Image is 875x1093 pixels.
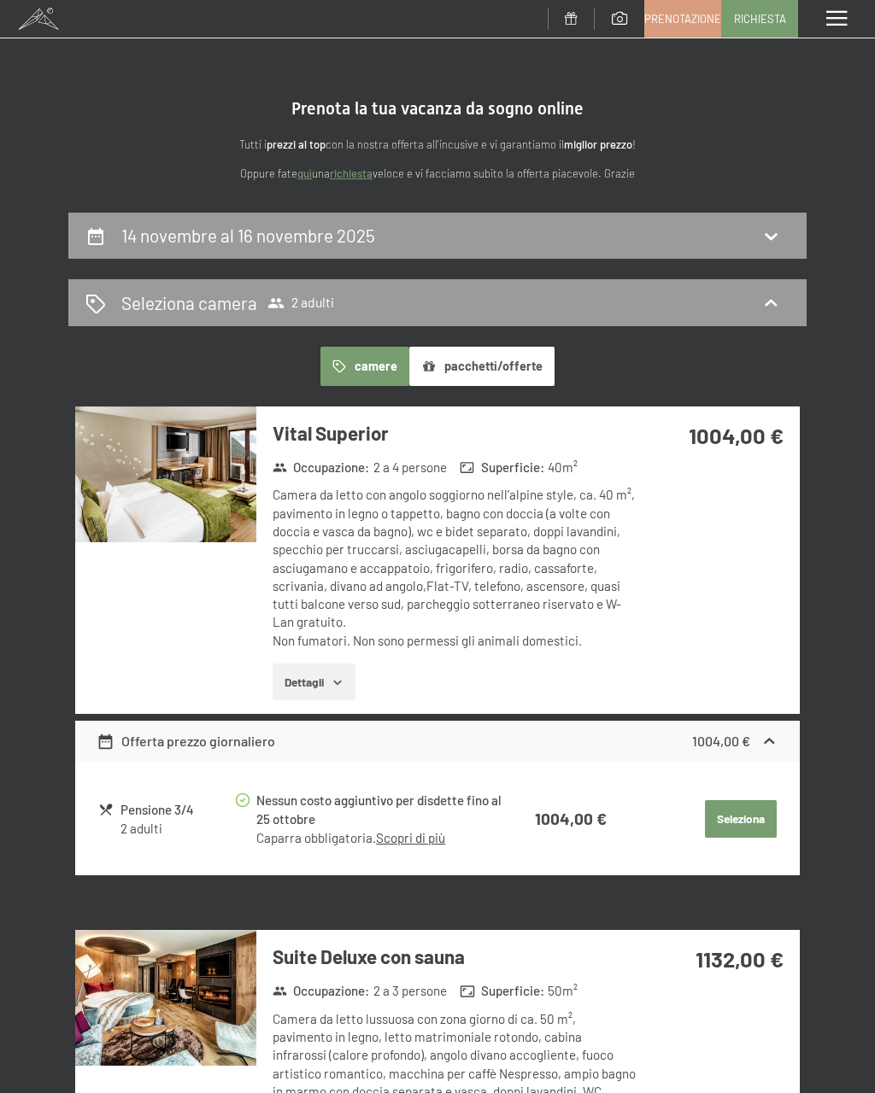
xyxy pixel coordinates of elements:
[273,486,637,650] div: Camera da letto con angolo soggiorno nell’alpine style, ca. 40 m², pavimento in legno o tappetto,...
[120,820,233,838] div: 2 adulti
[75,930,256,1066] img: mss_renderimg.php
[692,733,750,749] strong: 1004,00 €
[273,663,355,701] button: Dettagli
[409,347,555,386] button: pacchetti/offerte
[75,406,256,542] img: mss_renderimg.php
[689,422,784,448] strong: 1004,00 €
[376,830,445,845] a: Scopri di più
[548,982,578,1000] span: 50 m²
[320,347,409,386] button: camere
[273,944,637,970] h3: Suite Deluxe con sauna
[121,225,375,246] h2: 14 novembre al 16 novembre 2025
[256,829,503,847] div: Caparra obbligatoria.
[273,459,370,476] strong: Occupazione :
[373,982,447,1000] span: 2 a 3 persone
[267,295,334,312] span: 2 adulti
[273,982,370,1000] strong: Occupazione :
[330,167,373,180] a: richiesta
[68,136,807,154] p: Tutti i con la nostra offerta all'incusive e vi garantiamo il !
[68,165,807,183] p: Oppure fate una veloce e vi facciamo subito la offerta piacevole. Grazie
[564,137,632,151] strong: miglior prezzo
[273,420,637,447] h3: Vital Superior
[705,800,776,838] button: Seleziona
[722,1,797,37] a: Richiesta
[291,98,584,119] span: Prenota la tua vacanza da sogno online
[644,11,721,26] span: Prenotazione
[97,731,275,751] div: Offerta prezzo giornaliero
[535,809,607,828] strong: 1004,00 €
[373,459,447,476] span: 2 a 4 persone
[734,11,786,26] span: Richiesta
[460,459,544,476] strong: Superficie :
[267,137,326,151] strong: prezzi al top
[460,982,544,1000] strong: Superficie :
[75,721,800,762] div: Offerta prezzo giornaliero1004,00 €
[696,945,784,972] strong: 1132,00 €
[645,1,720,37] a: Prenotazione
[120,800,233,820] div: Pensione 3/4
[256,791,503,830] div: Nessun costo aggiuntivo per disdette fino al 25 ottobre
[121,290,257,315] h2: Seleziona camera
[297,167,312,180] a: quì
[548,459,578,476] span: 40 m²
